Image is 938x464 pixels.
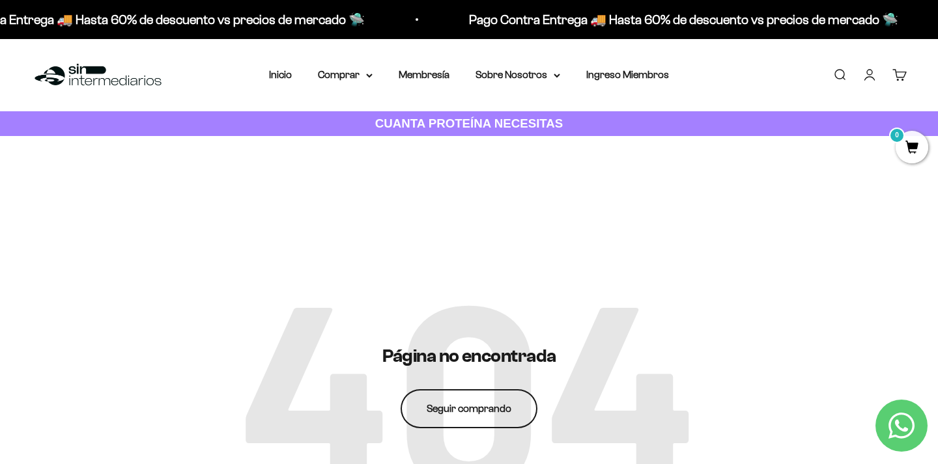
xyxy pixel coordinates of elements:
[476,66,560,83] summary: Sobre Nosotros
[269,69,292,80] a: Inicio
[469,9,898,30] p: Pago Contra Entrega 🚚 Hasta 60% de descuento vs precios de mercado 🛸
[375,116,563,130] strong: CUANTA PROTEÍNA NECESITAS
[318,66,373,83] summary: Comprar
[401,389,537,428] a: Seguir comprando
[896,141,928,156] a: 0
[586,69,669,80] a: Ingreso Miembros
[399,69,449,80] a: Membresía
[889,128,905,143] mark: 0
